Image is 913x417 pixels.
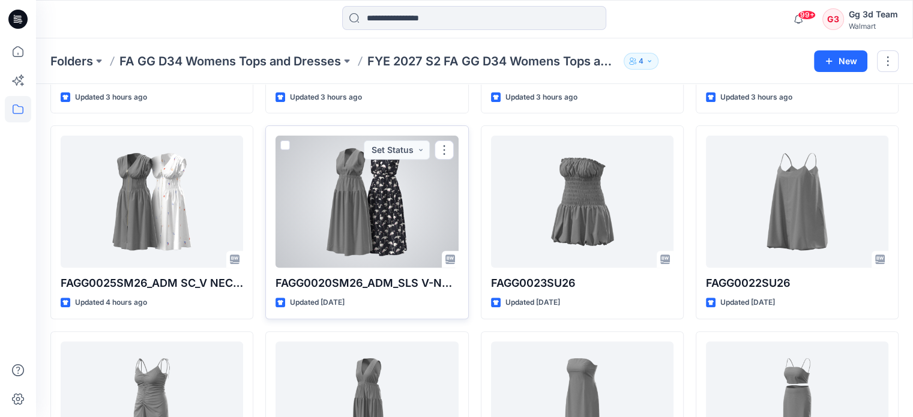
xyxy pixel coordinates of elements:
p: Updated [DATE] [720,296,775,309]
p: FYE 2027 S2 FA GG D34 Womens Tops and Dresses [367,53,619,70]
p: 4 [639,55,643,68]
a: FA GG D34 Womens Tops and Dresses [119,53,341,70]
p: Updated [DATE] [290,296,345,309]
span: 99+ [798,10,816,20]
p: Updated 3 hours ago [720,91,792,104]
a: FAGG0025SM26_ADM SC_V NECK ZIP UP MIDI DRESS [61,136,243,268]
a: FAGG0023SU26 [491,136,673,268]
p: Updated 4 hours ago [75,296,147,309]
div: Walmart [849,22,898,31]
div: G3 [822,8,844,30]
button: 4 [624,53,658,70]
div: Gg 3d Team [849,7,898,22]
p: Updated [DATE] [505,296,560,309]
p: Updated 3 hours ago [75,91,147,104]
p: FAGG0022SU26 [706,275,888,292]
p: Updated 3 hours ago [505,91,577,104]
p: FAGG0020SM26_ADM_SLS V-NECK CUT OUT MAXI DRESS [276,275,458,292]
p: Updated 3 hours ago [290,91,362,104]
p: FAGG0023SU26 [491,275,673,292]
p: FAGG0025SM26_ADM SC_V NECK ZIP UP MIDI DRESS [61,275,243,292]
a: FAGG0020SM26_ADM_SLS V-NECK CUT OUT MAXI DRESS [276,136,458,268]
a: FAGG0022SU26 [706,136,888,268]
button: New [814,50,867,72]
a: Folders [50,53,93,70]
